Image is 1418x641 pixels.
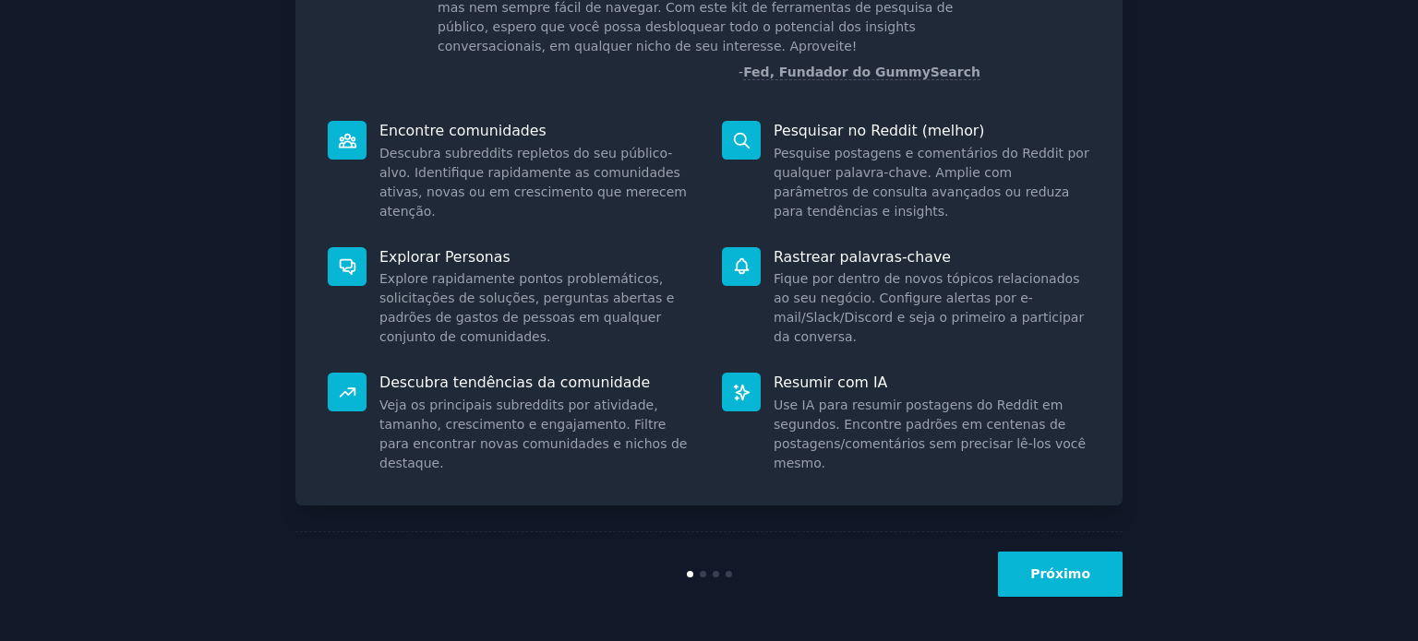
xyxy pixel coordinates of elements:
font: - [739,65,743,79]
font: Encontre comunidades [379,122,547,139]
font: Explore rapidamente pontos problemáticos, solicitações de soluções, perguntas abertas e padrões d... [379,271,674,344]
font: Use IA para resumir postagens do Reddit em segundos. Encontre padrões em centenas de postagens/co... [774,398,1086,470]
font: Próximo [1030,566,1090,581]
font: Explorar Personas [379,248,511,266]
font: Fed, Fundador do GummySearch [743,65,980,79]
font: Pesquise postagens e comentários do Reddit por qualquer palavra-chave. Amplie com parâmetros de c... [774,146,1089,219]
button: Próximo [998,552,1123,597]
font: Descubra subreddits repletos do seu público-alvo. Identifique rapidamente as comunidades ativas, ... [379,146,687,219]
a: Fed, Fundador do GummySearch [743,65,980,80]
font: Resumir com IA [774,374,887,391]
font: Fique por dentro de novos tópicos relacionados ao seu negócio. Configure alertas por e-mail/Slack... [774,271,1084,344]
font: Pesquisar no Reddit (melhor) [774,122,984,139]
font: Descubra tendências da comunidade [379,374,650,391]
font: Rastrear palavras-chave [774,248,951,266]
font: Veja os principais subreddits por atividade, tamanho, crescimento e engajamento. Filtre para enco... [379,398,687,470]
